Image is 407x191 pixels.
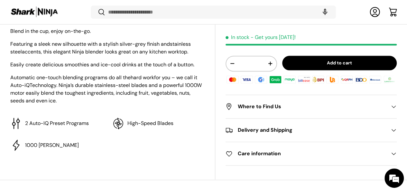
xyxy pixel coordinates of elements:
textarea: Type your message and hit 'Enter' [3,125,123,147]
span: Easily create delicious smoothies and ice-cool drinks at the touch of a button. [10,61,194,68]
span: accents, this elegant Ninja blender looks great on any kitchen worktop. [22,48,188,55]
img: bpi [311,74,325,84]
img: qrph [340,74,354,84]
div: Chat with us now [33,36,108,44]
img: landbank [383,74,397,84]
img: billease [297,74,311,84]
span: Automatic one-touch blending programs do all the [10,74,131,81]
summary: Delivery and Shipping [226,119,397,142]
p: 2 Auto-IQ Preset Programs [25,119,89,127]
summary: Where to Find Us [226,95,397,118]
span: iQ [24,82,30,89]
span: Featuring a sleek new silhouette with a stylish silver-grey finish and [10,41,170,47]
h2: Delivery and Shipping [226,126,386,134]
h2: Where to Find Us [226,103,386,110]
img: Shark Ninja Philippines [10,6,59,18]
summary: Care information [226,142,397,165]
img: gcash [254,74,268,84]
span: Blend in the cup, enjoy on-the-go. [10,28,91,34]
speech-search-button: Search by voice [315,5,335,19]
button: Add to cart [282,56,397,70]
p: High-Speed Blades [127,119,173,127]
span: We're online! [37,55,89,120]
img: master [226,74,240,84]
p: - Get yours [DATE]! [251,34,296,41]
img: visa [240,74,254,84]
span: Technology. Ninja’s durable stainless-steel blades and a powerful 1000W motor easily blend the to... [10,82,202,104]
img: maya [282,74,297,84]
img: bdo [354,74,368,84]
div: Minimize live chat window [106,3,121,19]
img: grabpay [268,74,282,84]
span: hard work [131,74,154,81]
img: ubp [325,74,339,84]
img: metrobank [368,74,382,84]
span: In stock [226,34,249,41]
h2: Care information [226,150,386,158]
p: 1000 [PERSON_NAME] [25,141,79,149]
